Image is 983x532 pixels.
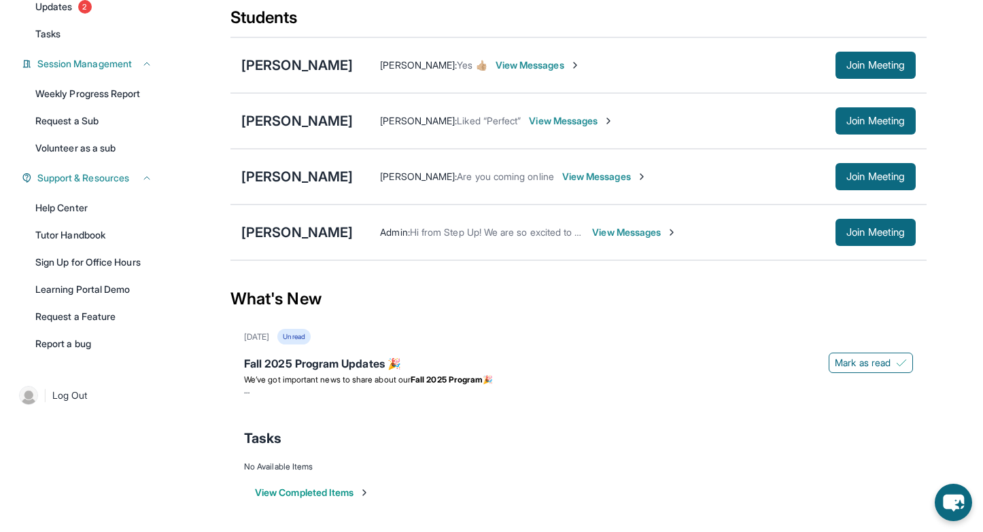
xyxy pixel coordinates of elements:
span: Tasks [244,429,281,448]
a: |Log Out [14,380,160,410]
img: Chevron-Right [666,227,677,238]
div: [PERSON_NAME] [241,167,353,186]
button: Join Meeting [835,219,916,246]
span: Liked “Perfect” [457,115,521,126]
img: Chevron-Right [603,116,614,126]
span: | [44,387,47,404]
div: What's New [230,269,927,329]
button: View Completed Items [255,486,370,499]
button: chat-button [935,484,972,521]
span: Log Out [52,389,88,402]
img: user-img [19,386,38,405]
button: Join Meeting [835,52,916,79]
span: View Messages [562,170,647,183]
span: Join Meeting [846,173,905,181]
a: Help Center [27,196,160,220]
div: Students [230,7,927,37]
span: View Messages [592,226,677,239]
div: No Available Items [244,461,913,472]
strong: Fall 2025 Program [411,374,483,385]
div: Fall 2025 Program Updates 🎉 [244,355,913,374]
span: Join Meeting [846,228,905,236]
button: Join Meeting [835,107,916,135]
span: Join Meeting [846,61,905,69]
a: Weekly Progress Report [27,82,160,106]
span: [PERSON_NAME] : [380,115,457,126]
span: Mark as read [835,356,891,370]
div: [DATE] [244,332,269,342]
div: Unread [277,329,310,344]
a: Report a bug [27,332,160,356]
span: Join Meeting [846,117,905,125]
button: Mark as read [829,353,913,373]
button: Session Management [32,57,152,71]
div: [PERSON_NAME] [241,111,353,130]
a: Learning Portal Demo [27,277,160,302]
div: [PERSON_NAME] [241,223,353,242]
span: Support & Resources [37,171,129,185]
a: Request a Feature [27,304,160,329]
a: Tutor Handbook [27,223,160,247]
a: Volunteer as a sub [27,136,160,160]
span: [PERSON_NAME] : [380,59,457,71]
button: Join Meeting [835,163,916,190]
span: 🎉 [483,374,493,385]
img: Chevron-Right [570,60,581,71]
span: View Messages [496,58,581,72]
span: [PERSON_NAME] : [380,171,457,182]
span: Yes 👍🏼 [457,59,487,71]
div: [PERSON_NAME] [241,56,353,75]
img: Chevron-Right [636,171,647,182]
img: Mark as read [896,357,907,368]
a: Sign Up for Office Hours [27,250,160,274]
a: Request a Sub [27,109,160,133]
span: Tasks [35,27,61,41]
span: Admin : [380,226,409,238]
button: Support & Resources [32,171,152,185]
span: We’ve got important news to share about our [244,374,411,385]
a: Tasks [27,22,160,46]
span: Are you coming online [457,171,553,182]
span: View Messages [529,114,614,128]
span: Session Management [37,57,132,71]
